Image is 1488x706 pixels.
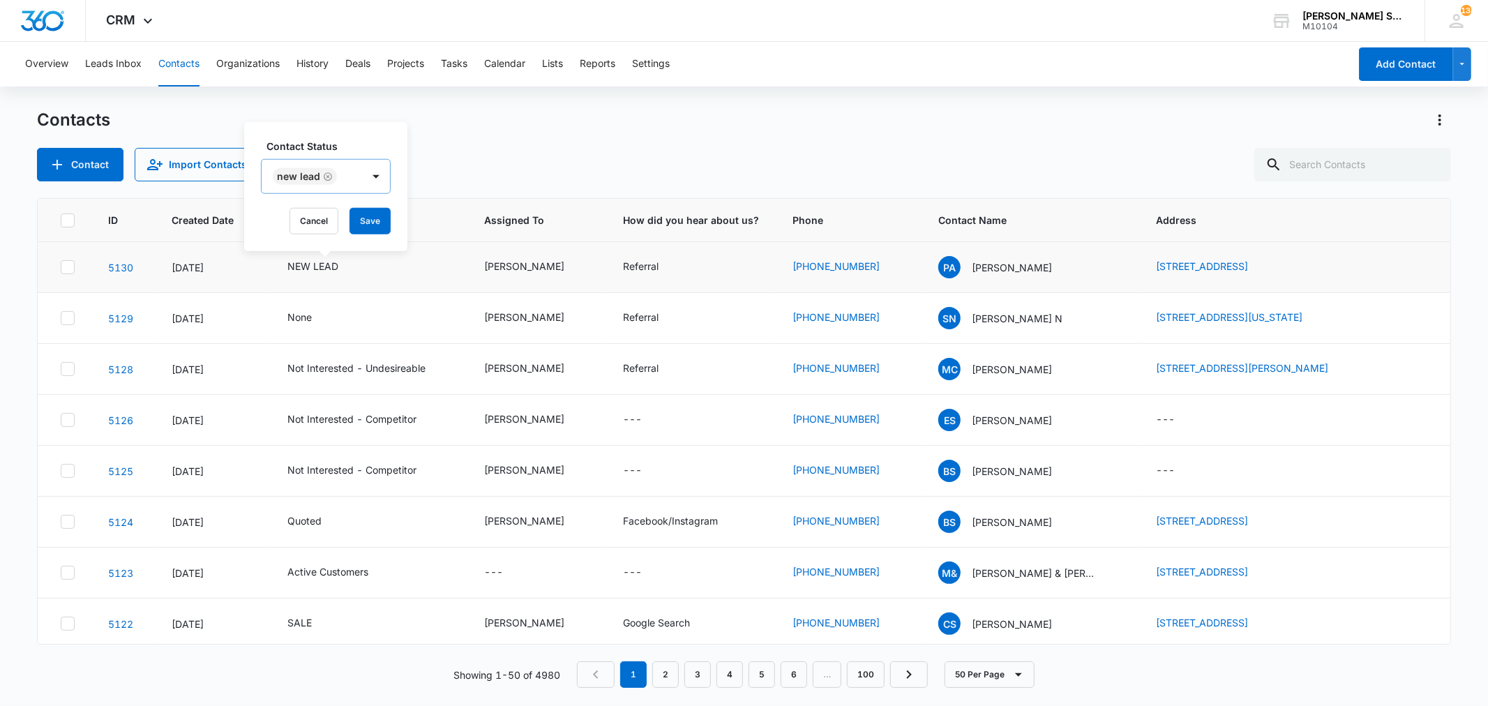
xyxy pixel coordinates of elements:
[792,564,905,581] div: Phone - (331) 425-2288 - Select to Edit Field
[623,310,684,326] div: How did you hear about us? - Referral - Select to Edit Field
[1461,5,1472,16] span: 138
[623,361,684,377] div: How did you hear about us? - Referral - Select to Edit Field
[1156,412,1175,428] div: ---
[484,564,528,581] div: Assigned To - - Select to Edit Field
[1254,148,1451,181] input: Search Contacts
[792,259,880,273] a: [PHONE_NUMBER]
[623,564,642,581] div: ---
[1461,5,1472,16] div: notifications count
[484,310,589,326] div: Assigned To - Brian Johnston - Select to Edit Field
[1156,515,1248,527] a: [STREET_ADDRESS]
[172,566,254,580] div: [DATE]
[684,661,711,688] a: Page 3
[108,465,133,477] a: Navigate to contact details page for Brian Sims
[108,567,133,579] a: Navigate to contact details page for Mark & Frances Herndon
[484,513,564,528] div: [PERSON_NAME]
[350,208,391,234] button: Save
[1156,213,1407,227] span: Address
[792,513,905,530] div: Phone - (630) 803-5203 - Select to Edit Field
[938,460,1077,482] div: Contact Name - Brian Sims - Select to Edit Field
[1156,361,1353,377] div: Address - 900 E. Jesse Ct., Coal City, IL, 60416 - Select to Edit Field
[1302,22,1404,31] div: account id
[623,213,759,227] span: How did you hear about us?
[85,42,142,87] button: Leads Inbox
[623,259,659,273] div: Referral
[287,259,338,273] div: NEW LEAD
[172,464,254,479] div: [DATE]
[287,412,416,426] div: Not Interested - Competitor
[216,42,280,87] button: Organizations
[1156,566,1248,578] a: [STREET_ADDRESS]
[1302,10,1404,22] div: account name
[716,661,743,688] a: Page 4
[792,615,880,630] a: [PHONE_NUMBER]
[792,361,905,377] div: Phone - (815) 790-3315 - Select to Edit Field
[623,412,642,428] div: ---
[484,361,564,375] div: [PERSON_NAME]
[172,362,254,377] div: [DATE]
[890,661,928,688] a: Next Page
[108,262,133,273] a: Navigate to contact details page for Patrick Anyaegbunam
[938,307,1088,329] div: Contact Name - Shrikanth N - Select to Edit Field
[108,618,133,630] a: Navigate to contact details page for Carmelia Sutter
[632,42,670,87] button: Settings
[287,361,451,377] div: Contact Status - Not Interested - Undesireable - Select to Edit Field
[387,42,424,87] button: Projects
[792,310,880,324] a: [PHONE_NUMBER]
[1156,463,1175,479] div: ---
[749,661,775,688] a: Page 5
[1156,259,1273,276] div: Address - 24640 Apollo Dr, Plainfield, IL, 60585 - Select to Edit Field
[792,412,905,428] div: Phone - +1 (940) 367-5463 - Select to Edit Field
[484,361,589,377] div: Assigned To - Kenneth Florman - Select to Edit Field
[1156,463,1200,479] div: Address - - Select to Edit Field
[108,213,118,227] span: ID
[542,42,563,87] button: Lists
[1156,260,1248,272] a: [STREET_ADDRESS]
[484,564,503,581] div: ---
[938,213,1102,227] span: Contact Name
[972,311,1062,326] p: [PERSON_NAME] N
[623,513,743,530] div: How did you hear about us? - Facebook/Instagram - Select to Edit Field
[108,313,133,324] a: Navigate to contact details page for Shrikanth N
[938,613,1077,635] div: Contact Name - Carmelia Sutter - Select to Edit Field
[108,414,133,426] a: Navigate to contact details page for Eddie Shafer
[623,463,642,479] div: ---
[441,42,467,87] button: Tasks
[484,513,589,530] div: Assigned To - Ted DiMayo - Select to Edit Field
[287,310,312,324] div: None
[108,363,133,375] a: Navigate to contact details page for Michelle Carrigan
[158,42,200,87] button: Contacts
[296,42,329,87] button: History
[792,463,880,477] a: [PHONE_NUMBER]
[577,661,928,688] nav: Pagination
[620,661,647,688] em: 1
[623,564,667,581] div: How did you hear about us? - - Select to Edit Field
[1359,47,1453,81] button: Add Contact
[172,311,254,326] div: [DATE]
[792,463,905,479] div: Phone - +1 (214) 564-5392 - Select to Edit Field
[107,13,136,27] span: CRM
[287,412,442,428] div: Contact Status - Not Interested - Competitor - Select to Edit Field
[580,42,615,87] button: Reports
[792,412,880,426] a: [PHONE_NUMBER]
[484,463,589,479] div: Assigned To - Brian Johnston - Select to Edit Field
[287,513,322,528] div: Quoted
[287,615,312,630] div: SALE
[25,42,68,87] button: Overview
[972,617,1052,631] p: [PERSON_NAME]
[484,259,564,273] div: [PERSON_NAME]
[945,661,1035,688] button: 50 Per Page
[172,515,254,529] div: [DATE]
[1156,310,1328,326] div: Address - 3615 Gold Cup Ln, Naperville, Illinois, 60564 - Select to Edit Field
[1156,412,1200,428] div: Address - - Select to Edit Field
[972,260,1052,275] p: [PERSON_NAME]
[172,260,254,275] div: [DATE]
[938,613,961,635] span: CS
[37,110,110,130] h1: Contacts
[287,615,337,632] div: Contact Status - SALE - Select to Edit Field
[652,661,679,688] a: Page 2
[287,259,363,276] div: Contact Status - NEW LEAD - Select to Edit Field
[1156,513,1273,530] div: Address - 1488 Greenlake Dr, Aurora, IL, 60502 - Select to Edit Field
[792,361,880,375] a: [PHONE_NUMBER]
[37,148,123,181] button: Add Contact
